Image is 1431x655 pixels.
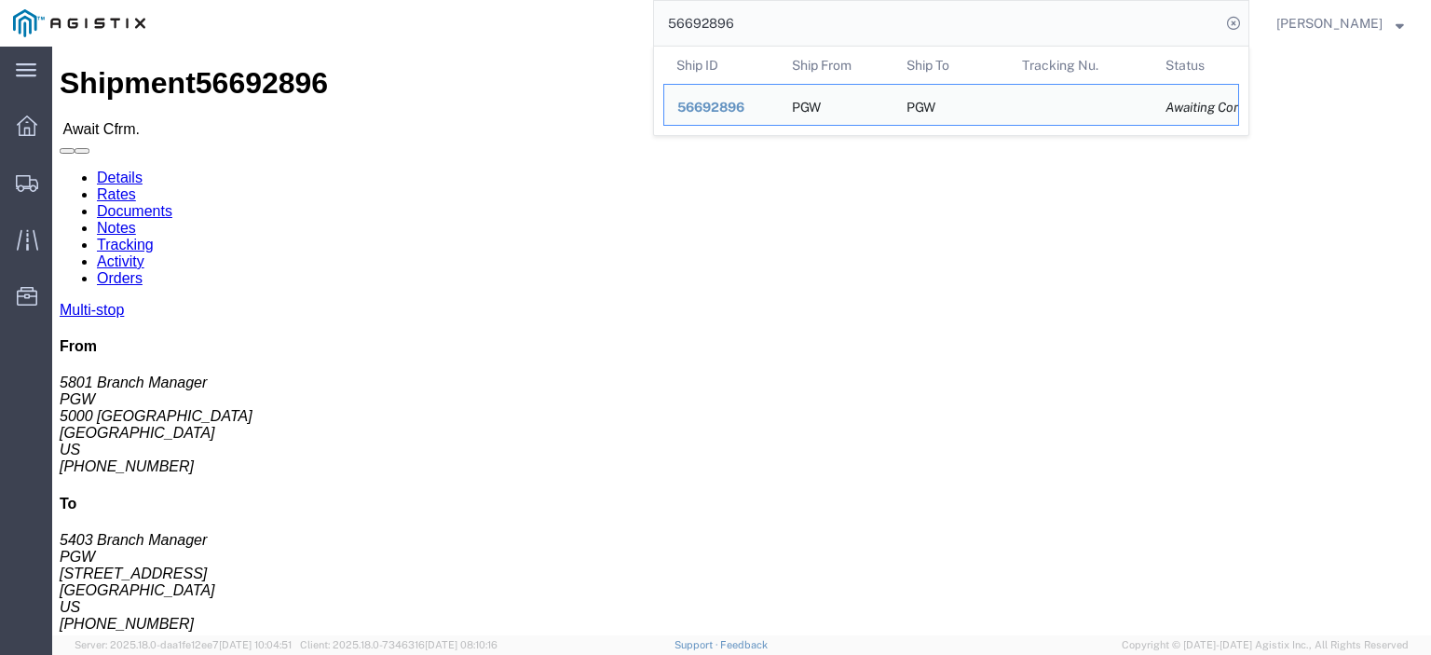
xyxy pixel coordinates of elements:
th: Ship From [779,47,894,84]
div: Awaiting Confirmation [1165,98,1225,117]
div: 56692896 [677,98,766,117]
a: Feedback [720,639,768,650]
th: Ship To [893,47,1009,84]
input: Search for shipment number, reference number [654,1,1220,46]
table: Search Results [663,47,1248,135]
th: Ship ID [663,47,779,84]
button: [PERSON_NAME] [1275,12,1405,34]
span: [DATE] 08:10:16 [425,639,497,650]
div: PGW [906,85,935,125]
div: PGW [792,85,821,125]
th: Status [1152,47,1239,84]
img: logo [13,9,145,37]
span: Client: 2025.18.0-7346316 [300,639,497,650]
span: Copyright © [DATE]-[DATE] Agistix Inc., All Rights Reserved [1122,637,1409,653]
span: 56692896 [677,100,744,115]
span: Jesse Jordan [1276,13,1383,34]
span: Server: 2025.18.0-daa1fe12ee7 [75,639,292,650]
th: Tracking Nu. [1009,47,1153,84]
span: [DATE] 10:04:51 [219,639,292,650]
a: Support [675,639,721,650]
iframe: FS Legacy Container [52,47,1431,635]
